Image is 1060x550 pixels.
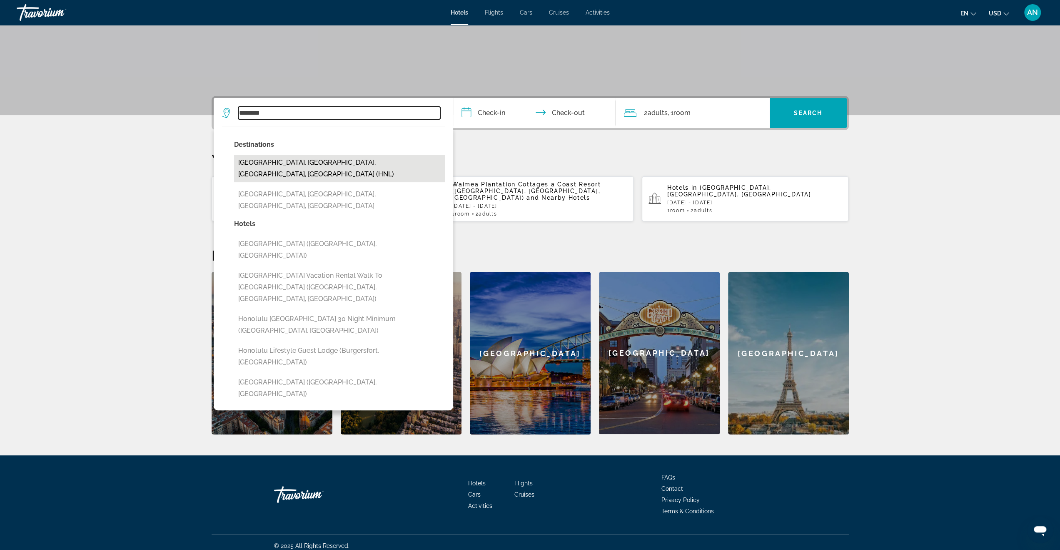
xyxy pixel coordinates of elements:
button: Hotels in [GEOGRAPHIC_DATA], [GEOGRAPHIC_DATA], [GEOGRAPHIC_DATA] (LIH)[DATE] - [DATE]1Room2Adults [212,176,419,222]
a: Flights [514,480,533,487]
button: Travelers: 2 adults, 0 children [616,98,770,128]
a: [GEOGRAPHIC_DATA] [599,272,720,434]
span: , 1 [668,107,691,119]
p: Hotels [234,218,445,230]
span: [GEOGRAPHIC_DATA], [GEOGRAPHIC_DATA], [GEOGRAPHIC_DATA] [667,184,811,198]
span: en [960,10,968,17]
span: Room [455,211,470,217]
button: Search [770,98,847,128]
span: Search [794,110,822,116]
p: Destinations [234,139,445,151]
a: Travorium [274,482,357,507]
span: 2 [691,208,712,213]
button: [GEOGRAPHIC_DATA] ([GEOGRAPHIC_DATA], [GEOGRAPHIC_DATA]) [234,374,445,402]
button: Check in and out dates [453,98,616,128]
a: FAQs [661,474,675,481]
span: 2 [644,107,668,119]
button: [GEOGRAPHIC_DATA], [GEOGRAPHIC_DATA], [GEOGRAPHIC_DATA], [GEOGRAPHIC_DATA] [234,186,445,214]
span: USD [989,10,1001,17]
button: Change currency [989,7,1009,19]
span: and Nearby Hotels [526,194,590,201]
span: 1 [667,208,685,213]
a: Activities [586,9,610,16]
p: [DATE] - [DATE] [452,203,627,209]
iframe: Button to launch messaging window [1027,517,1053,543]
span: Room [673,109,691,117]
button: [GEOGRAPHIC_DATA] Vacation Rental Walk to [GEOGRAPHIC_DATA] ([GEOGRAPHIC_DATA], [GEOGRAPHIC_DATA]... [234,268,445,307]
span: 2 [476,211,497,217]
button: Honolulu Lifestyle Guest Lodge (Burgersfort, [GEOGRAPHIC_DATA]) [234,343,445,370]
a: Cars [520,9,532,16]
span: © 2025 All Rights Reserved. [274,542,349,549]
a: Activities [468,502,492,509]
a: [GEOGRAPHIC_DATA] [470,272,591,434]
span: 1 [452,211,469,217]
a: Cruises [549,9,569,16]
a: Privacy Policy [661,497,700,503]
a: Cars [468,491,481,498]
button: Waimea Plantation Cottages a Coast Resort ([GEOGRAPHIC_DATA], [GEOGRAPHIC_DATA], [GEOGRAPHIC_DATA... [426,176,634,222]
span: Adults [694,208,712,213]
div: Search widget [214,98,847,128]
span: Adults [479,211,497,217]
h2: Featured Destinations [212,247,849,264]
span: Hotels in [667,184,697,191]
button: Hotels in [GEOGRAPHIC_DATA], [GEOGRAPHIC_DATA], [GEOGRAPHIC_DATA][DATE] - [DATE]1Room2Adults [642,176,849,222]
a: Terms & Conditions [661,508,714,515]
span: Waimea Plantation Cottages a Coast Resort ([GEOGRAPHIC_DATA], [GEOGRAPHIC_DATA], [GEOGRAPHIC_DATA]) [452,181,601,201]
span: AN [1027,8,1038,17]
button: Change language [960,7,976,19]
a: Hotels [451,9,468,16]
button: [GEOGRAPHIC_DATA] ([GEOGRAPHIC_DATA], [GEOGRAPHIC_DATA]) [234,236,445,264]
a: Hotels [468,480,486,487]
p: Your Recent Searches [212,151,849,168]
a: Travorium [17,2,100,23]
a: [GEOGRAPHIC_DATA] [212,272,332,434]
button: [GEOGRAPHIC_DATA], [GEOGRAPHIC_DATA], [GEOGRAPHIC_DATA], [GEOGRAPHIC_DATA] (HNL) [234,155,445,182]
button: User Menu [1022,4,1043,21]
a: [GEOGRAPHIC_DATA] [728,272,849,434]
a: Contact [661,485,683,492]
span: Adults [648,109,668,117]
a: Flights [485,9,503,16]
button: Honolulu [GEOGRAPHIC_DATA] 30 night minimum ([GEOGRAPHIC_DATA], [GEOGRAPHIC_DATA]) [234,311,445,339]
a: Cruises [514,491,534,498]
span: Room [670,208,685,213]
p: [DATE] - [DATE] [667,200,842,206]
